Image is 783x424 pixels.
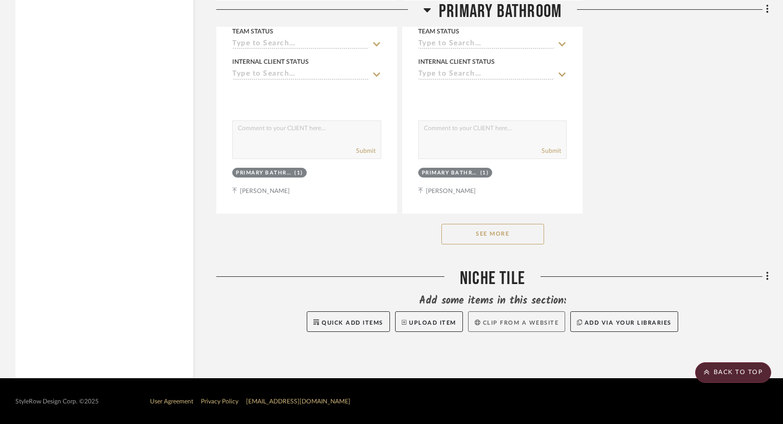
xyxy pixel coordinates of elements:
[695,362,771,383] scroll-to-top-button: BACK TO TOP
[150,398,193,404] a: User Agreement
[570,311,678,332] button: Add via your libraries
[480,169,489,177] div: (1)
[356,146,376,155] button: Submit
[216,294,769,308] div: Add some items in this section:
[468,311,565,332] button: Clip from a website
[422,169,478,177] div: Primary Bathroom
[232,57,309,66] div: Internal Client Status
[307,311,390,332] button: Quick Add Items
[418,40,555,49] input: Type to Search…
[294,169,303,177] div: (1)
[15,398,99,405] div: StyleRow Design Corp. ©2025
[542,146,561,155] button: Submit
[395,311,463,332] button: Upload Item
[232,70,369,80] input: Type to Search…
[232,27,273,36] div: Team Status
[418,27,459,36] div: Team Status
[201,398,238,404] a: Privacy Policy
[232,40,369,49] input: Type to Search…
[418,70,555,80] input: Type to Search…
[418,57,495,66] div: Internal Client Status
[441,224,544,244] button: See More
[246,398,350,404] a: [EMAIL_ADDRESS][DOMAIN_NAME]
[236,169,292,177] div: Primary Bathroom
[322,320,383,326] span: Quick Add Items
